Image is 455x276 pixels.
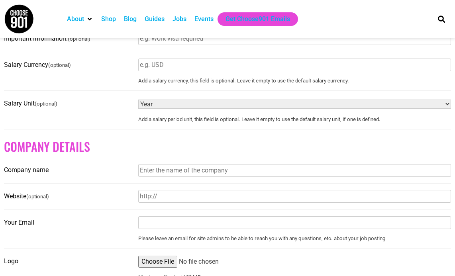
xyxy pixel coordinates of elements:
[67,14,84,24] a: About
[35,101,57,107] small: (optional)
[48,62,71,68] small: (optional)
[4,97,133,110] label: Salary Unit
[145,14,165,24] a: Guides
[4,59,133,72] label: Salary Currency
[138,32,451,45] input: e.g. Work visa required
[26,194,49,200] small: (optional)
[138,190,451,203] input: http://
[63,12,97,26] div: About
[138,59,451,71] input: e.g. USD
[138,235,451,242] small: Please leave an email for site admins to be able to reach you with any questions, etc. about your...
[4,216,133,229] label: Your Email
[138,78,451,84] small: Add a salary currency, this field is optional. Leave it empty to use the default salary currency.
[4,190,133,203] label: Website
[173,14,186,24] a: Jobs
[4,32,133,45] label: Important information:
[124,14,137,24] a: Blog
[63,12,425,26] nav: Main nav
[138,164,451,177] input: Enter the name of the company
[138,116,451,123] small: Add a salary period unit, this field is optional. Leave it empty to use the default salary unit, ...
[101,14,116,24] a: Shop
[4,255,133,268] label: Logo
[226,14,290,24] a: Get Choose901 Emails
[194,14,214,24] a: Events
[4,139,451,154] h2: Company Details
[4,164,133,176] label: Company name
[68,36,90,42] small: (optional)
[435,12,448,25] div: Search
